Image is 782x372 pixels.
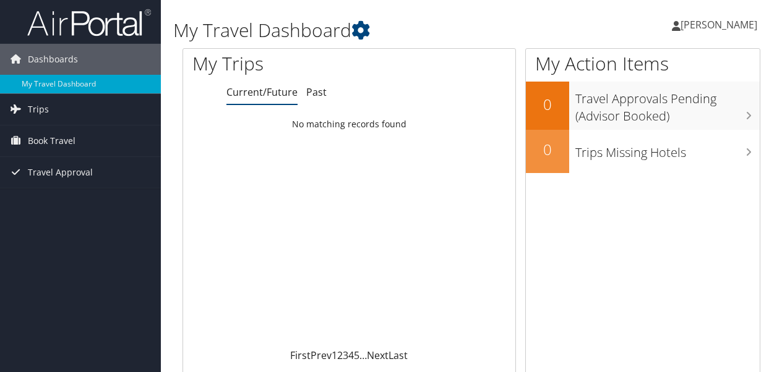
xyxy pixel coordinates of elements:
[526,130,760,173] a: 0Trips Missing Hotels
[28,125,75,156] span: Book Travel
[183,113,515,135] td: No matching records found
[575,138,760,161] h3: Trips Missing Hotels
[359,349,367,362] span: …
[173,17,571,43] h1: My Travel Dashboard
[343,349,348,362] a: 3
[681,18,757,32] span: [PERSON_NAME]
[28,44,78,75] span: Dashboards
[28,157,93,188] span: Travel Approval
[306,85,327,99] a: Past
[367,349,389,362] a: Next
[672,6,770,43] a: [PERSON_NAME]
[526,82,760,129] a: 0Travel Approvals Pending (Advisor Booked)
[389,349,408,362] a: Last
[526,139,569,160] h2: 0
[337,349,343,362] a: 2
[332,349,337,362] a: 1
[348,349,354,362] a: 4
[311,349,332,362] a: Prev
[27,8,151,37] img: airportal-logo.png
[192,51,367,77] h1: My Trips
[354,349,359,362] a: 5
[28,94,49,125] span: Trips
[226,85,298,99] a: Current/Future
[575,84,760,125] h3: Travel Approvals Pending (Advisor Booked)
[290,349,311,362] a: First
[526,51,760,77] h1: My Action Items
[526,94,569,115] h2: 0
